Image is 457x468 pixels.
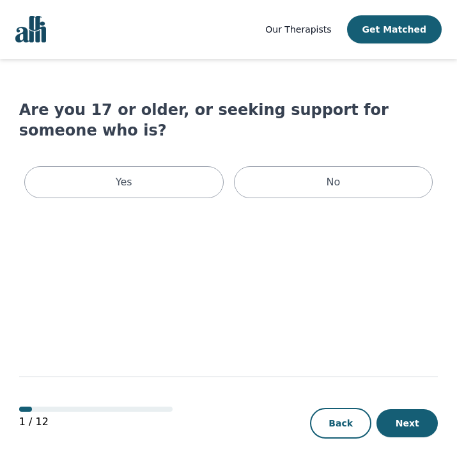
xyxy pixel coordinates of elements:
span: Our Therapists [265,24,331,35]
p: 1 / 12 [19,414,173,430]
button: Back [310,408,371,439]
img: alli logo [15,16,46,43]
h1: Are you 17 or older, or seeking support for someone who is? [19,100,438,141]
button: Get Matched [347,15,442,43]
a: Our Therapists [265,22,331,37]
button: Next [376,409,438,437]
p: Yes [116,175,132,190]
p: No [326,175,340,190]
